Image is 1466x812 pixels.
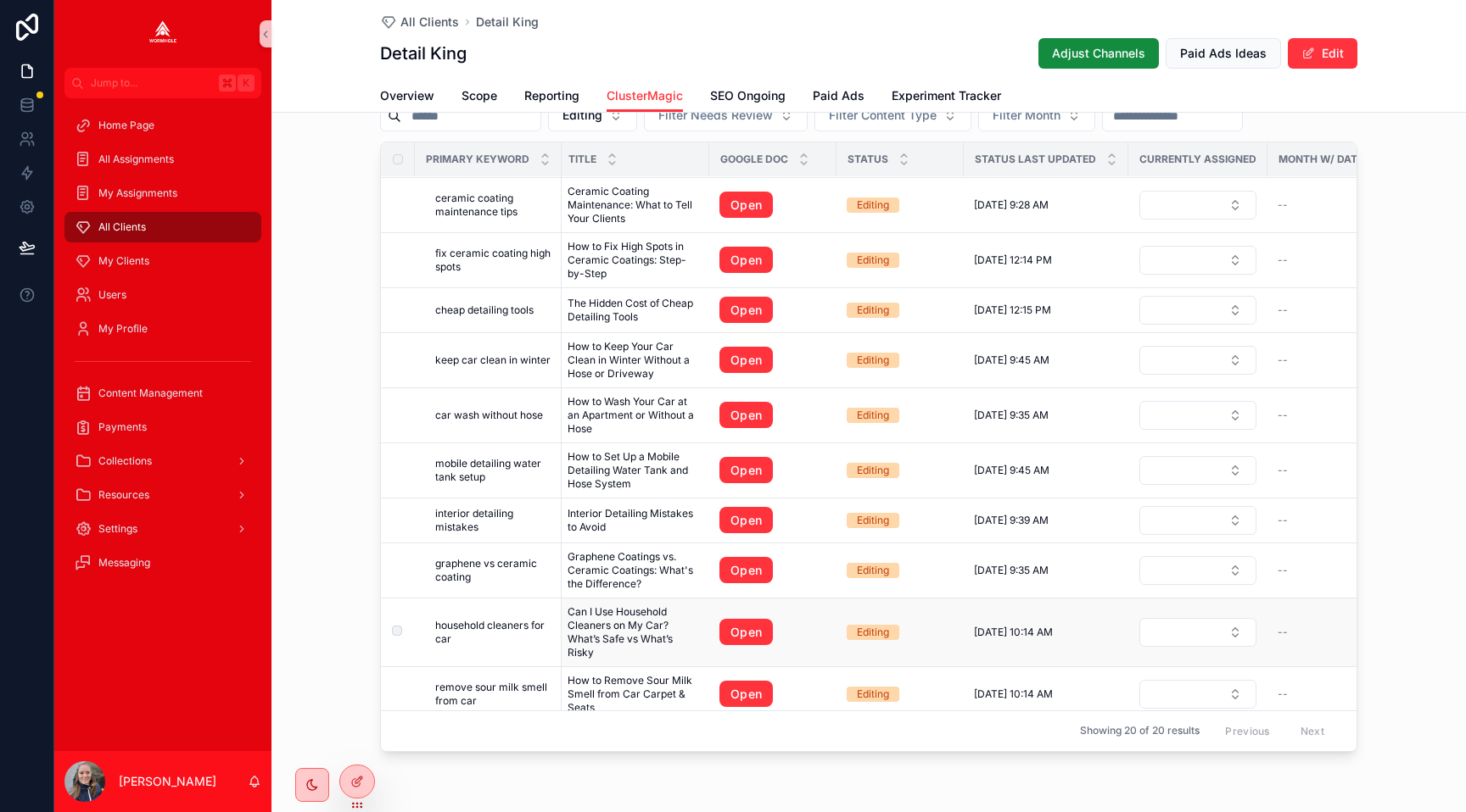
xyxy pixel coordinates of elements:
[98,220,146,234] span: All Clients
[435,303,551,317] a: cheap detailing tools
[462,87,497,104] span: Scope
[380,14,459,31] a: All Clients
[974,198,1118,212] a: [DATE] 9:28 AM
[98,322,148,336] span: My Profile
[568,340,699,381] a: How to Keep Your Car Clean in Winter Without a Hose or Driveway
[380,87,434,104] span: Overview
[1038,38,1159,69] button: Adjust Channels
[98,387,203,400] span: Content Management
[719,619,773,646] a: Open
[568,450,699,491] span: How to Set Up a Mobile Detailing Water Tank and Hose System
[64,446,261,476] a: Collections
[719,681,773,708] a: Open
[1278,303,1392,317] a: --
[813,87,864,104] span: Paid Ads
[1139,345,1257,375] a: Select Button
[847,408,954,423] a: Editing
[719,192,826,219] a: Open
[426,153,529,166] span: Primary Keyword
[1278,464,1288,477] span: --
[974,409,1118,422] a: [DATE] 9:35 AM
[607,81,683,113] a: ClusterMagic
[1139,555,1257,586] a: Select Button
[857,197,889,213] div: Editing
[239,76,253,90] span: K
[719,402,773,429] a: Open
[1278,303,1288,317] span: --
[98,420,147,434] span: Payments
[857,625,889,640] div: Editing
[892,87,1001,104] span: Experiment Tracker
[568,240,699,281] a: How to Fix High Spots in Ceramic Coatings: Step-by-Step
[435,409,543,422] span: car wash without hose
[847,353,954,368] a: Editing
[435,681,551,708] a: remove sour milk smell from car
[435,409,551,422] a: car wash without hose
[1278,514,1288,527] span: --
[974,353,1049,367] span: [DATE] 9:45 AM
[857,513,889,528] div: Editing
[978,99,1095,131] button: Select Button
[435,457,551,484] span: mobile detailing water tank setup
[548,99,637,131] button: Select Button
[719,557,773,584] a: Open
[1278,409,1288,422] span: --
[974,253,1052,267] span: [DATE] 12:14 PM
[1278,198,1288,212] span: --
[719,681,826,708] a: Open
[98,153,174,166] span: All Assignments
[1139,618,1256,647] button: Select Button
[857,408,889,423] div: Editing
[476,14,539,31] a: Detail King
[435,353,551,367] span: keep car clean in winter
[1139,346,1256,375] button: Select Button
[719,247,773,274] a: Open
[98,288,126,302] span: Users
[64,144,261,175] a: All Assignments
[847,303,954,318] a: Editing
[568,550,699,591] a: Graphene Coatings vs. Ceramic Coatings: What's the Difference?
[1139,401,1256,430] button: Select Button
[64,314,261,344] a: My Profile
[719,557,826,584] a: Open
[847,687,954,702] a: Editing
[974,687,1053,701] span: [DATE] 10:14 AM
[974,303,1051,317] span: [DATE] 12:15 PM
[857,353,889,368] div: Editing
[857,463,889,478] div: Editing
[524,87,579,104] span: Reporting
[1139,296,1256,325] button: Select Button
[719,247,826,274] a: Open
[974,514,1049,527] span: [DATE] 9:39 AM
[1278,353,1288,367] span: --
[98,254,149,268] span: My Clients
[568,185,699,225] span: Ceramic Coating Maintenance: What to Tell Your Clients
[435,192,551,219] span: ceramic coating maintenance tips
[1139,190,1257,220] a: Select Button
[1139,680,1256,709] button: Select Button
[1139,679,1257,709] a: Select Button
[98,454,152,468] span: Collections
[1139,191,1256,220] button: Select Button
[1139,246,1256,275] button: Select Button
[719,619,826,646] a: Open
[847,197,954,213] a: Editing
[974,353,1118,367] a: [DATE] 9:45 AM
[1278,253,1392,267] a: --
[658,107,773,124] span: Filter Needs Review
[719,347,826,374] a: Open
[1139,505,1257,536] a: Select Button
[974,464,1049,477] span: [DATE] 9:45 AM
[847,625,954,640] a: Editing
[719,457,826,484] a: Open
[435,507,551,534] a: interior detailing mistakes
[568,605,699,659] a: Can I Use Household Cleaners on My Car? What’s Safe vs What’s Risky
[1080,725,1200,738] span: Showing 20 of 20 results
[462,81,497,114] a: Scope
[993,107,1060,124] span: Filter Month
[719,507,826,534] a: Open
[435,247,551,274] span: fix ceramic coating high spots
